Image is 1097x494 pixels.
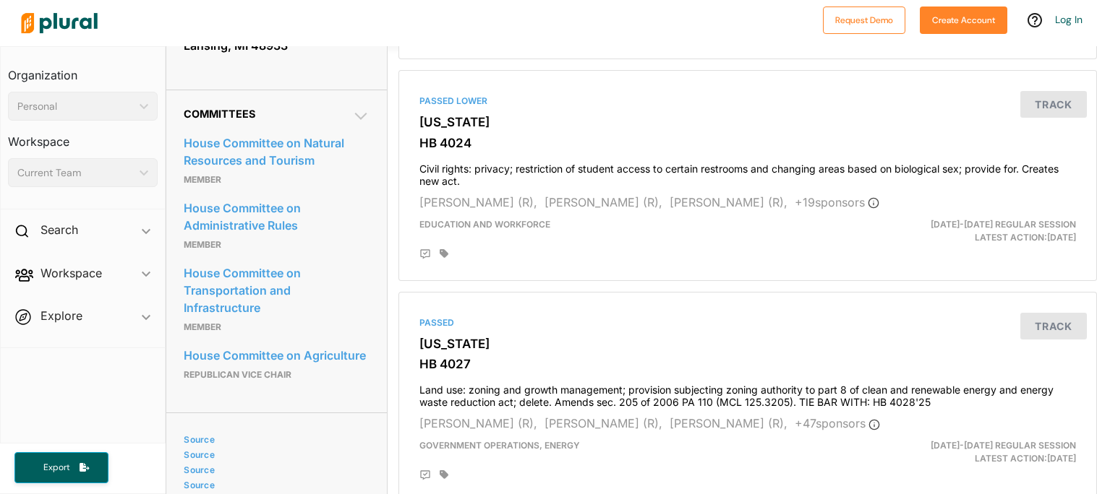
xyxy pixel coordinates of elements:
[184,197,370,236] a: House Committee on Administrative Rules
[861,439,1087,465] div: Latest Action: [DATE]
[184,108,255,120] span: Committees
[184,344,370,366] a: House Committee on Agriculture
[440,248,448,259] div: Add tags
[419,377,1076,409] h4: Land use: zoning and growth management; provision subjecting zoning authority to part 8 of clean ...
[33,461,80,474] span: Export
[419,469,431,481] div: Add Position Statement
[419,416,537,430] span: [PERSON_NAME] (R),
[795,416,880,430] span: + 47 sponsor s
[1020,313,1087,339] button: Track
[184,318,370,336] p: Member
[670,416,787,430] span: [PERSON_NAME] (R),
[8,121,158,152] h3: Workspace
[184,480,365,490] a: Source
[8,54,158,86] h3: Organization
[419,115,1076,129] h3: [US_STATE]
[184,262,370,318] a: House Committee on Transportation and Infrastructure
[419,136,1076,150] h3: HB 4024
[419,195,537,209] span: [PERSON_NAME] (R),
[17,99,134,114] div: Personal
[931,440,1076,451] span: [DATE]-[DATE] Regular Session
[861,218,1087,244] div: Latest Action: [DATE]
[17,165,134,181] div: Current Team
[419,248,431,260] div: Add Position Statement
[1020,91,1087,118] button: Track
[184,434,365,445] a: Source
[440,469,448,480] div: Add tags
[184,449,365,460] a: Source
[931,219,1076,230] span: [DATE]-[DATE] Regular Session
[823,6,905,34] button: Request Demo
[1055,13,1083,26] a: Log In
[184,236,370,253] p: Member
[545,195,662,209] span: [PERSON_NAME] (R),
[920,12,1007,27] a: Create Account
[419,219,550,230] span: Education and Workforce
[419,337,1076,351] h3: [US_STATE]
[184,171,370,188] p: Member
[419,357,1076,371] h3: HB 4027
[184,464,365,475] a: Source
[40,222,78,238] h2: Search
[184,366,370,383] p: Republican Vice Chair
[545,416,662,430] span: [PERSON_NAME] (R),
[419,316,1076,329] div: Passed
[419,156,1076,188] h4: Civil rights: privacy; restriction of student access to certain restrooms and changing areas base...
[823,12,905,27] a: Request Demo
[795,195,879,209] span: + 19 sponsor s
[920,6,1007,34] button: Create Account
[184,132,370,171] a: House Committee on Natural Resources and Tourism
[670,195,787,209] span: [PERSON_NAME] (R),
[419,95,1076,108] div: Passed Lower
[14,452,108,483] button: Export
[419,440,580,451] span: GOVERNMENT OPERATIONS, Energy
